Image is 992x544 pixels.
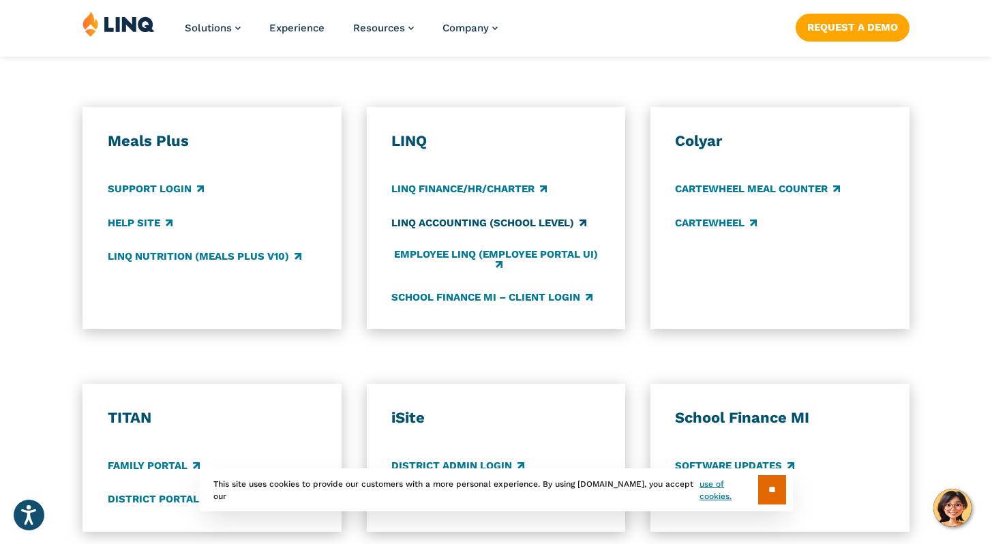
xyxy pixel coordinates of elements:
[675,459,794,474] a: Software Updates
[353,22,414,34] a: Resources
[185,22,241,34] a: Solutions
[108,215,172,230] a: Help Site
[108,249,301,264] a: LINQ Nutrition (Meals Plus v10)
[391,249,601,271] a: Employee LINQ (Employee Portal UI)
[796,11,910,41] nav: Button Navigation
[442,22,498,34] a: Company
[796,14,910,41] a: Request a Demo
[108,408,317,427] h3: TITAN
[700,478,757,502] a: use of cookies.
[108,459,200,474] a: Family Portal
[391,182,547,197] a: LINQ Finance/HR/Charter
[675,182,840,197] a: CARTEWHEEL Meal Counter
[185,22,232,34] span: Solutions
[269,22,325,34] a: Experience
[353,22,405,34] span: Resources
[675,215,757,230] a: CARTEWHEEL
[675,132,884,151] h3: Colyar
[391,290,592,305] a: School Finance MI – Client Login
[391,408,601,427] h3: iSite
[108,132,317,151] h3: Meals Plus
[391,215,586,230] a: LINQ Accounting (school level)
[108,182,204,197] a: Support Login
[933,489,972,527] button: Hello, have a question? Let’s chat.
[200,468,793,511] div: This site uses cookies to provide our customers with a more personal experience. By using [DOMAIN...
[442,22,489,34] span: Company
[391,459,524,474] a: District Admin Login
[675,408,884,427] h3: School Finance MI
[391,132,601,151] h3: LINQ
[185,11,498,56] nav: Primary Navigation
[82,11,155,37] img: LINQ | K‑12 Software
